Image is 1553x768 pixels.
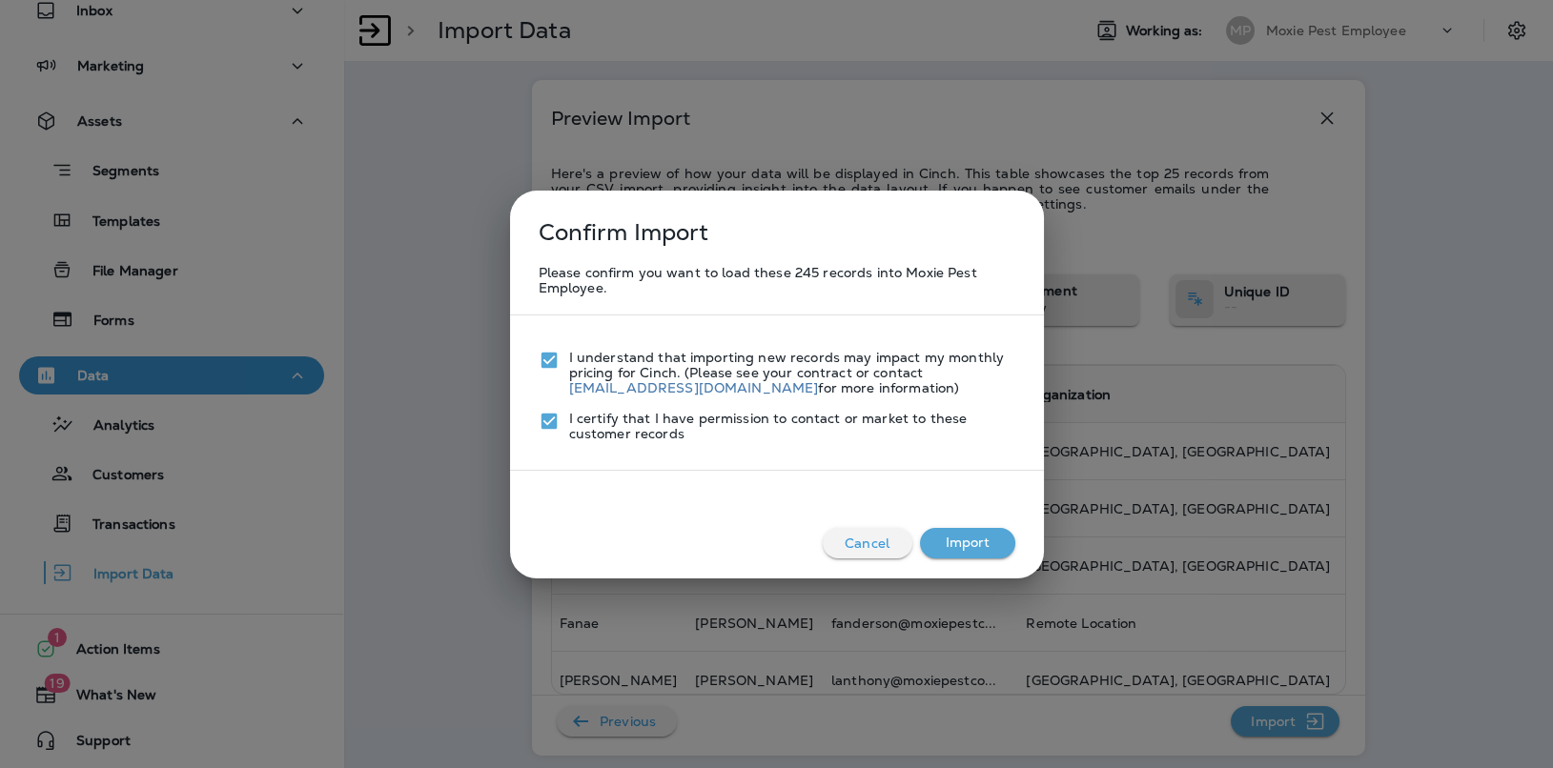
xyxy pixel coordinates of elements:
p: Cancel [837,528,897,558]
button: Import [920,528,1015,558]
a: [EMAIL_ADDRESS][DOMAIN_NAME] [569,379,819,396]
p: Confirm Import [529,210,709,255]
p: I understand that importing new records may impact my monthly pricing for Cinch. (Please see your... [569,350,1015,395]
p: Please confirm you want to load these 245 records into Moxie Pest Employee. [539,265,1015,295]
p: I certify that I have permission to contact or market to these customer records [569,411,1015,441]
button: Cancel [823,528,912,558]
